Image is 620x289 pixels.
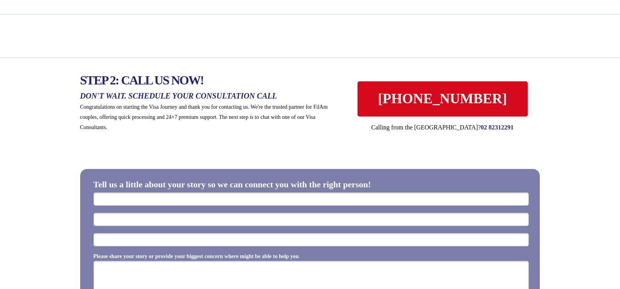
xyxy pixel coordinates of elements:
span: [PHONE_NUMBER] [358,90,528,107]
span: Tell us a little about your story so we can connect you with the right person! [93,180,371,189]
span: DON'T WAIT. SCHEDULE YOUR CONSULTATION CALL [80,92,277,100]
span: Please share your story or provide your biggest concern where might be able to help you [93,253,299,259]
span: Calling from the [GEOGRAPHIC_DATA]? [371,124,481,131]
a: [PHONE_NUMBER] [358,81,528,117]
span: 02 82312291 [481,124,514,131]
span: Congratulations on starting the Visa Journey and thank you for contacting us. We're the trusted p... [80,104,328,130]
span: STEP 2: CALL US NOW! [80,73,204,87]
